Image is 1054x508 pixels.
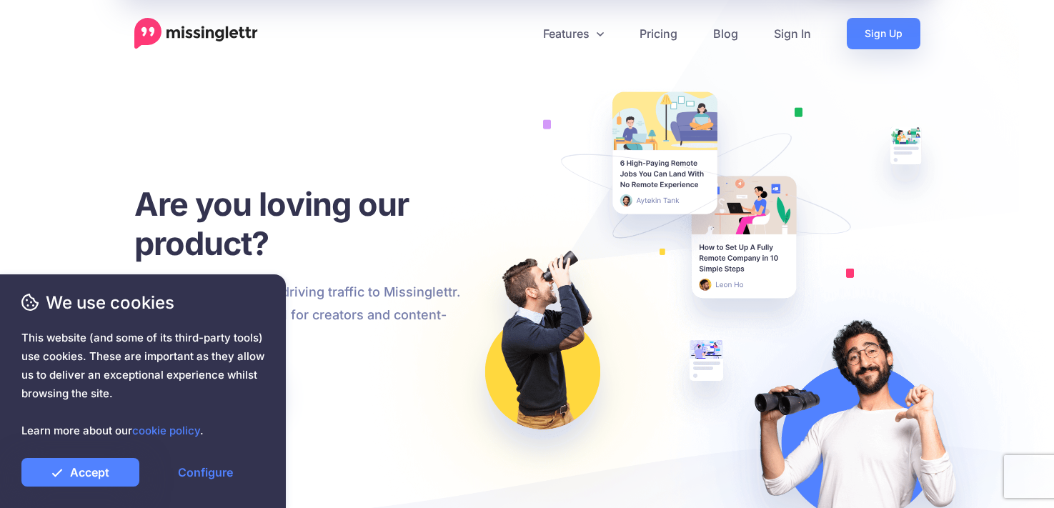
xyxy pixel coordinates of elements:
a: cookie policy [132,424,200,437]
a: Sign Up [847,18,920,49]
a: Pricing [622,18,695,49]
a: Sign In [756,18,829,49]
h1: Are you loving our product? [134,184,474,263]
a: Configure [146,458,264,487]
a: Accept [21,458,139,487]
p: Boost your earnings by driving traffic to Missinglettr. Promote the leading tool for creators and... [134,281,474,349]
span: We use cookies [21,290,264,315]
a: Home [134,18,258,49]
a: Features [525,18,622,49]
a: Blog [695,18,756,49]
span: This website (and some of its third-party tools) use cookies. These are important as they allow u... [21,329,264,440]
